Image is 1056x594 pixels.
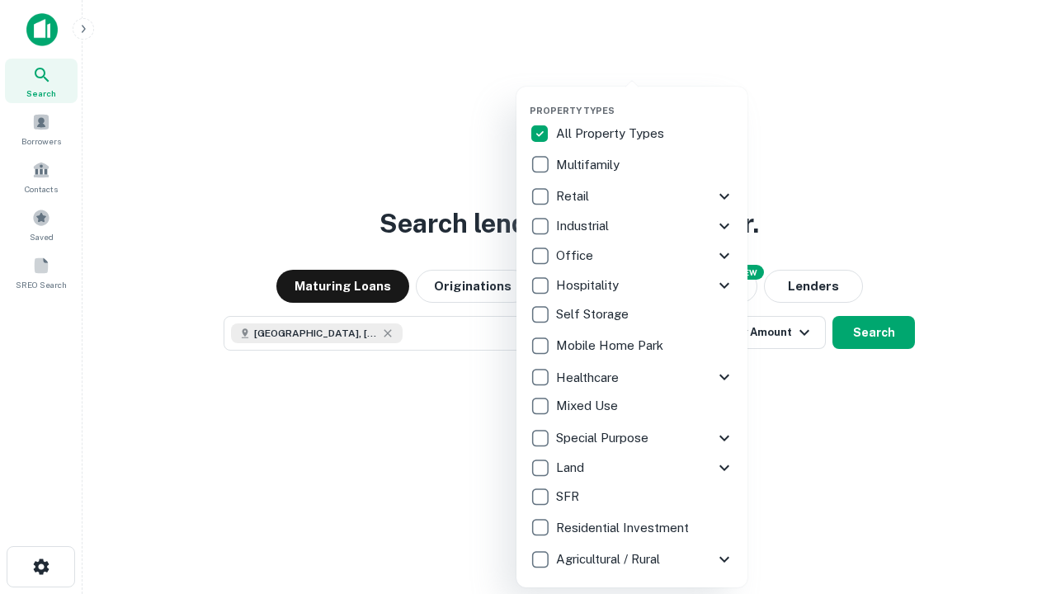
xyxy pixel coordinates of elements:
p: Mobile Home Park [556,336,667,356]
p: Retail [556,186,592,206]
p: Hospitality [556,276,622,295]
p: Special Purpose [556,428,652,448]
div: Retail [530,181,734,211]
div: Agricultural / Rural [530,544,734,574]
p: All Property Types [556,124,667,144]
div: Hospitality [530,271,734,300]
div: Healthcare [530,362,734,392]
div: Office [530,241,734,271]
div: Industrial [530,211,734,241]
iframe: Chat Widget [973,462,1056,541]
p: Residential Investment [556,518,692,538]
p: Healthcare [556,368,622,388]
p: Mixed Use [556,396,621,416]
p: Office [556,246,596,266]
p: Industrial [556,216,612,236]
p: Agricultural / Rural [556,549,663,569]
span: Property Types [530,106,615,115]
p: SFR [556,487,582,507]
div: Special Purpose [530,423,734,453]
p: Self Storage [556,304,632,324]
p: Land [556,458,587,478]
p: Multifamily [556,155,623,175]
div: Land [530,453,734,483]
